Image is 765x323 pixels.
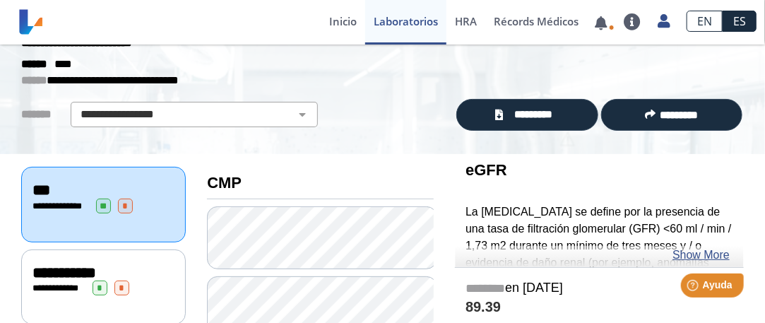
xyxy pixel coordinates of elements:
h5: en [DATE] [465,281,733,297]
b: CMP [207,174,242,192]
a: Show More [672,247,730,264]
b: eGFR [465,161,507,179]
a: ES [723,11,757,32]
h4: 89.39 [465,299,733,317]
a: EN [687,11,723,32]
span: HRA [455,14,477,28]
iframe: Help widget launcher [639,268,749,307]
